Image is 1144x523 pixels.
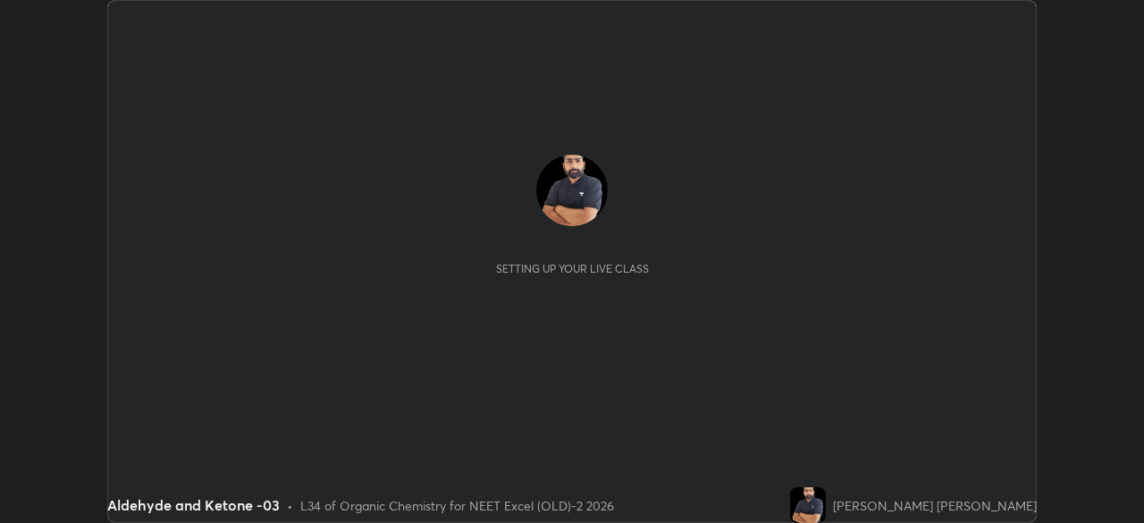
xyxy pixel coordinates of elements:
[496,262,649,275] div: Setting up your live class
[833,496,1037,515] div: [PERSON_NAME] [PERSON_NAME]
[300,496,614,515] div: L34 of Organic Chemistry for NEET Excel (OLD)-2 2026
[107,494,280,516] div: Aldehyde and Ketone -03
[536,155,608,226] img: 573870bdf5f84befacbc5ccc64f4209c.jpg
[790,487,826,523] img: 573870bdf5f84befacbc5ccc64f4209c.jpg
[287,496,293,515] div: •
